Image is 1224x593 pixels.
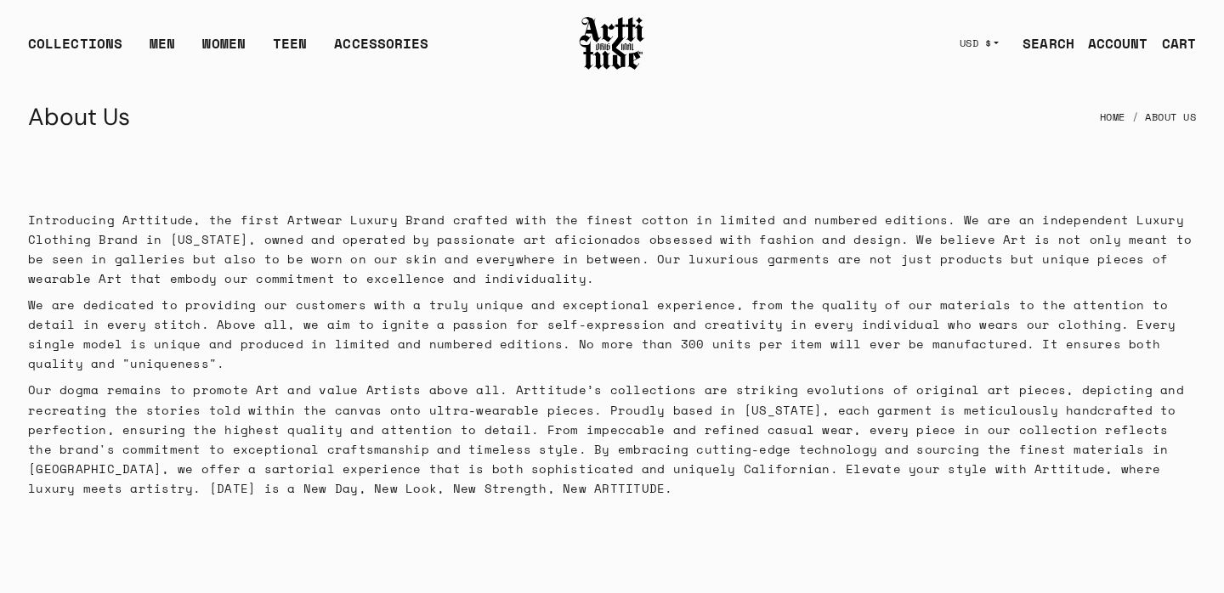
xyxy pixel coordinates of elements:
p: We are dedicated to providing our customers with a truly unique and exceptional experience, from ... [28,295,1196,373]
a: Open cart [1148,26,1196,60]
p: Introducing Arttitude, the first Artwear Luxury Brand crafted with the finest cotton in limited a... [28,210,1196,288]
a: TEEN [273,33,307,67]
a: MEN [150,33,175,67]
span: USD $ [960,37,992,50]
div: CART [1162,33,1196,54]
button: USD $ [949,25,1010,62]
img: Arttitude [578,14,646,72]
ul: Main navigation [14,33,442,67]
div: COLLECTIONS [28,33,122,67]
h1: About Us [28,97,130,138]
div: ACCESSORIES [334,33,428,67]
a: ACCOUNT [1074,26,1148,60]
a: SEARCH [1009,26,1074,60]
li: About Us [1125,99,1197,136]
a: Home [1100,99,1125,136]
p: Our dogma remains to promote Art and value Artists above all. Arttitude’s collections are strikin... [28,380,1196,498]
a: WOMEN [202,33,246,67]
